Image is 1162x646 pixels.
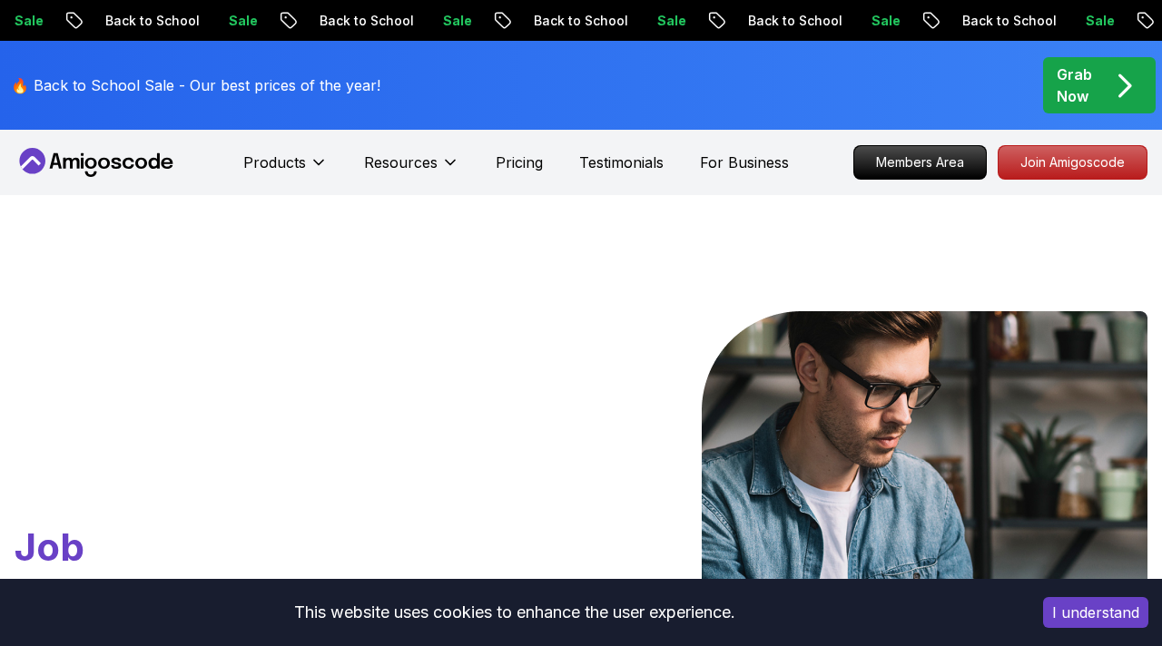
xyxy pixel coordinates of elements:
p: Resources [364,152,438,173]
p: 🔥 Back to School Sale - Our best prices of the year! [11,74,380,96]
h1: Go From Learning to Hired: Master Java, Spring Boot & Cloud Skills That Get You the [15,311,469,573]
a: Pricing [496,152,543,173]
p: Back to School [947,12,1070,30]
p: Back to School [733,12,856,30]
div: This website uses cookies to enhance the user experience. [14,592,1016,632]
p: Grab Now [1057,64,1092,107]
a: Testimonials [579,152,664,173]
a: For Business [700,152,789,173]
p: Sale [856,12,914,30]
p: Back to School [90,12,213,30]
p: Sale [1070,12,1128,30]
a: Join Amigoscode [998,145,1147,180]
button: Accept cookies [1043,597,1148,628]
button: Resources [364,152,459,188]
span: Job [15,524,84,570]
button: Products [243,152,328,188]
a: Members Area [853,145,987,180]
p: Sale [213,12,271,30]
p: Sale [428,12,486,30]
p: Join Amigoscode [999,146,1147,179]
p: Sale [642,12,700,30]
p: Back to School [304,12,428,30]
p: Back to School [518,12,642,30]
p: Members Area [854,146,986,179]
p: Products [243,152,306,173]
